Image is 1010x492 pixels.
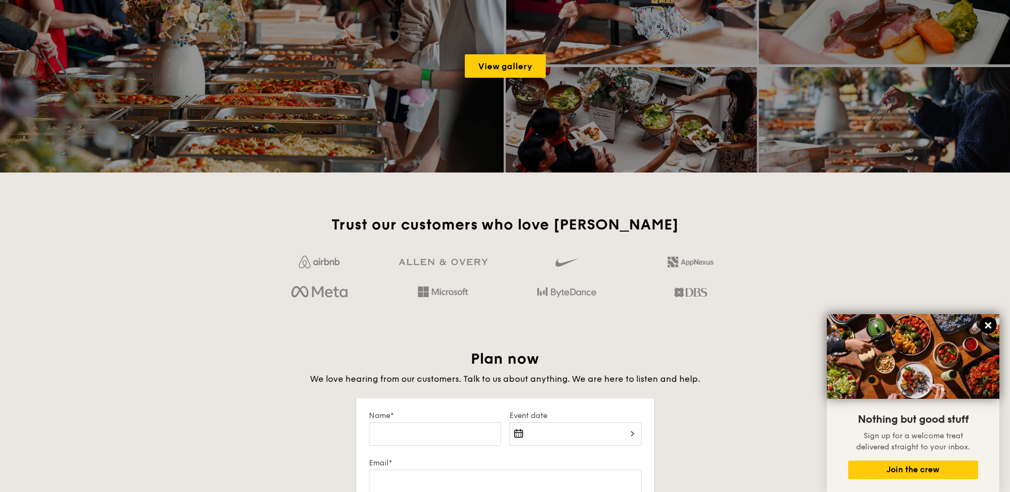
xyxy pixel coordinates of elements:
[555,253,578,272] img: gdlseuq06himwAAAABJRU5ErkJggg==
[369,458,642,468] label: Email*
[291,283,347,301] img: meta.d311700b.png
[858,413,968,426] span: Nothing but good stuff
[465,54,546,78] a: View gallery
[510,411,642,420] label: Event date
[262,215,748,234] h2: Trust our customers who love [PERSON_NAME]
[980,317,997,334] button: Close
[848,461,978,479] button: Join the crew
[537,283,596,301] img: bytedance.dc5c0c88.png
[369,411,501,420] label: Name*
[668,257,713,267] img: 2L6uqdT+6BmeAFDfWP11wfMG223fXktMZIL+i+lTG25h0NjUBKOYhdW2Kn6T+C0Q7bASH2i+1JIsIulPLIv5Ss6l0e291fRVW...
[418,286,468,297] img: Hd4TfVa7bNwuIo1gAAAAASUVORK5CYII=
[299,256,340,268] img: Jf4Dw0UUCKFd4aYAAAAASUVORK5CYII=
[856,431,970,452] span: Sign up for a welcome treat delivered straight to your inbox.
[471,350,539,368] span: Plan now
[827,314,999,399] img: DSC07876-Edit02-Large.jpeg
[399,259,488,266] img: GRg3jHAAAAABJRU5ErkJggg==
[310,374,700,384] span: We love hearing from our customers. Talk to us about anything. We are here to listen and help.
[674,283,707,301] img: dbs.a5bdd427.png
